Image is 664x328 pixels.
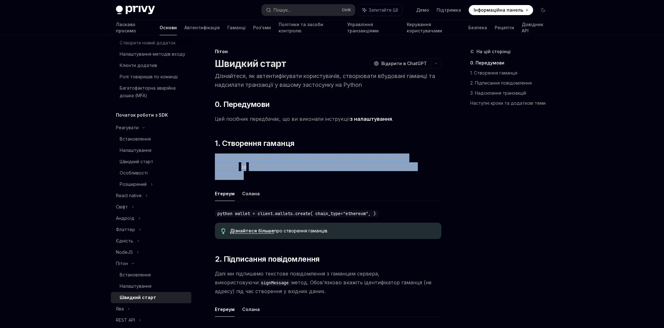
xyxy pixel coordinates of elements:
[120,295,156,300] font: Швидкий старт
[111,71,191,82] a: Ролі товаришів по команді
[111,167,191,179] a: Особливості
[215,139,294,148] font: 1. Створення гаманця
[111,133,191,145] a: Встановлення
[116,112,168,118] font: Початок роботи з SDK
[369,7,398,13] font: Запитайте ШІ
[215,210,378,217] code: python wallet = client.wallets.create( chain_type="ethereum", )
[274,7,291,13] font: Пошук...
[120,63,157,68] font: Клієнти додатків
[476,49,511,54] font: На цій сторінці
[274,228,328,233] font: про створення гаманців.
[215,279,432,294] font: метод. Обов'язково вкажіть ідентифікатор гаманця (не адресу) під час створення у вхідних даних.
[227,25,246,30] font: Гаманці
[416,7,429,13] a: Демо
[111,292,191,303] a: Швидкий старт
[230,228,274,234] a: Дізнайтеся більше
[215,270,379,286] font: Далі ми підпишемо текстове повідомлення з гаманцем сервера, використовуючи
[221,228,226,234] svg: Чайові
[279,20,340,35] a: Політики та засоби контролю
[370,58,431,69] button: Відкрити в ChatGPT
[215,164,416,179] font: у майбутніх викликах для підписання повідомлень та надсилання транзакцій.
[242,186,260,201] button: Солана
[242,302,260,317] button: Солана
[160,25,177,30] font: Основи
[116,6,155,14] img: темний логотип
[407,22,442,33] font: Керування користувачами
[215,254,319,264] font: 2. Підписання повідомлення
[495,25,514,30] font: Рецепти
[116,193,142,198] font: React native
[470,80,532,86] font: 2. Підписання повідомлення
[470,70,517,75] font: 1. Створення гаманця
[227,20,246,35] a: Гаманці
[116,227,135,232] font: Флаттер
[120,136,151,142] font: Встановлення
[470,100,546,106] font: Наступні кроки та додаткові теми
[111,145,191,156] a: Налаштування
[470,78,553,88] a: 2. Підписання повідомлення
[470,68,553,78] a: 1. Створення гаманця
[239,164,249,170] code: id
[392,116,393,122] font: .
[469,5,533,15] a: Інформаційна панель
[470,90,526,96] font: 3. Надсилання транзакцій
[111,48,191,60] a: Налаштування методів входу
[116,125,139,130] font: Реагувати
[470,88,553,98] a: 3. Надсилання транзакцій
[215,191,235,196] font: Етереум
[347,20,399,35] a: Управління транзакціями
[242,307,260,312] font: Солана
[116,249,133,255] font: NodeJS
[342,8,348,12] font: Ctrl
[470,60,504,65] font: 0. Передумови
[116,22,136,33] font: Ласкаво просимо
[116,317,135,323] font: REST API
[262,4,355,16] button: Пошук...CtrlK
[111,82,191,101] a: Багатофакторна аварійна дошка (MFA)
[215,100,269,109] font: 0. Передумови
[120,85,176,98] font: Багатофакторна аварійна дошка (MFA)
[111,156,191,167] a: Швидкий старт
[111,269,191,281] a: Встановлення
[116,261,128,266] font: Пітон
[407,20,461,35] a: Керування користувачами
[468,25,487,30] font: Безпека
[348,8,351,12] font: K
[522,20,548,35] a: Довідник API
[120,51,185,57] font: Налаштування методів входу
[474,7,523,13] font: Інформаційна панель
[358,4,402,16] button: Запитайте ШІ
[120,74,178,79] font: Ролі товаришів по команді
[215,58,286,69] font: Швидкий старт
[495,20,514,35] a: Рецепти
[120,147,151,153] font: Налаштування
[437,7,461,13] a: Підтримка
[215,116,350,122] font: Цей посібник передбачає, що ви виконали інструкції
[381,61,427,66] font: Відкрити в ChatGPT
[215,186,235,201] button: Етереум
[468,20,487,35] a: Безпека
[215,73,435,88] font: Дізнайтеся, як автентифікувати користувачів, створювати вбудовані гаманці та надсилати транзакції...
[120,283,151,289] font: Налаштування
[259,279,291,286] code: signMessage
[350,116,392,122] a: з налаштування
[538,5,548,15] button: Увімкнути/вимкнути темний режим
[116,215,134,221] font: Андроїд
[111,281,191,292] a: Налаштування
[215,155,408,170] font: Спочатку ми створимо гаманець сервера. Ви будете використовувати цей гаманець
[116,238,133,243] font: Єдність
[120,159,153,164] font: Швидкий старт
[116,204,128,209] font: Свіфт
[120,181,147,187] font: Розширений
[215,302,235,317] button: Етереум
[184,20,220,35] a: Автентифікація
[279,22,323,33] font: Політики та засоби контролю
[160,20,177,35] a: Основи
[116,306,124,311] font: Ява
[215,49,228,54] font: Пітон
[470,98,553,108] a: Наступні кроки та додаткові теми
[522,22,543,33] font: Довідник API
